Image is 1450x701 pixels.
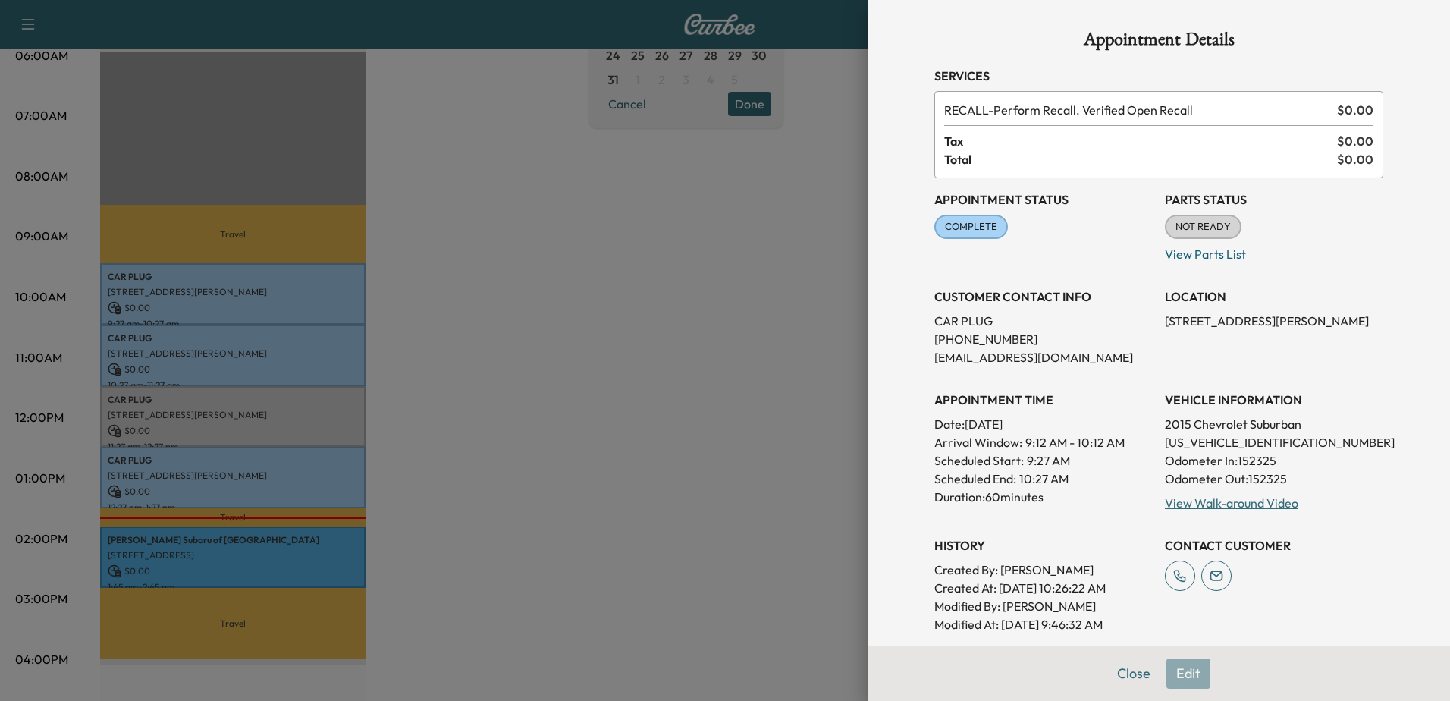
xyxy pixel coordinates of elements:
p: Modified At : [DATE] 9:46:32 AM [934,615,1153,633]
span: COMPLETE [936,219,1006,234]
p: [EMAIL_ADDRESS][DOMAIN_NAME] [934,348,1153,366]
h3: Appointment Status [934,190,1153,209]
button: Close [1107,659,1160,689]
h3: APPOINTMENT TIME [934,391,1153,409]
span: Perform Recall. Verified Open Recall [944,101,1331,119]
span: 9:12 AM - 10:12 AM [1025,433,1125,451]
p: Created By : [PERSON_NAME] [934,561,1153,579]
p: Modified By : [PERSON_NAME] [934,597,1153,615]
span: $ 0.00 [1337,150,1373,168]
a: View Walk-around Video [1165,495,1298,511]
h3: LOCATION [1165,288,1383,306]
h1: Appointment Details [934,30,1383,55]
span: $ 0.00 [1337,132,1373,150]
h3: CONTACT CUSTOMER [1165,536,1383,555]
span: NOT READY [1166,219,1240,234]
h3: History [934,536,1153,555]
p: Arrival Window: [934,433,1153,451]
p: Scheduled End: [934,470,1016,488]
p: [STREET_ADDRESS][PERSON_NAME] [1165,312,1383,330]
p: CAR PLUG [934,312,1153,330]
p: [PHONE_NUMBER] [934,330,1153,348]
p: View Parts List [1165,239,1383,263]
p: Odometer Out: 152325 [1165,470,1383,488]
span: $ 0.00 [1337,101,1373,119]
p: 2015 Chevrolet Suburban [1165,415,1383,433]
span: Total [944,150,1337,168]
p: 9:27 AM [1027,451,1070,470]
p: Odometer In: 152325 [1165,451,1383,470]
p: Date: [DATE] [934,415,1153,433]
p: Scheduled Start: [934,451,1024,470]
p: Created At : [DATE] 10:26:22 AM [934,579,1153,597]
h3: Services [934,67,1383,85]
p: [US_VEHICLE_IDENTIFICATION_NUMBER] [1165,433,1383,451]
h3: VEHICLE INFORMATION [1165,391,1383,409]
p: 10:27 AM [1019,470,1069,488]
h3: Parts Status [1165,190,1383,209]
p: Duration: 60 minutes [934,488,1153,506]
h3: CUSTOMER CONTACT INFO [934,288,1153,306]
span: Tax [944,132,1337,150]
